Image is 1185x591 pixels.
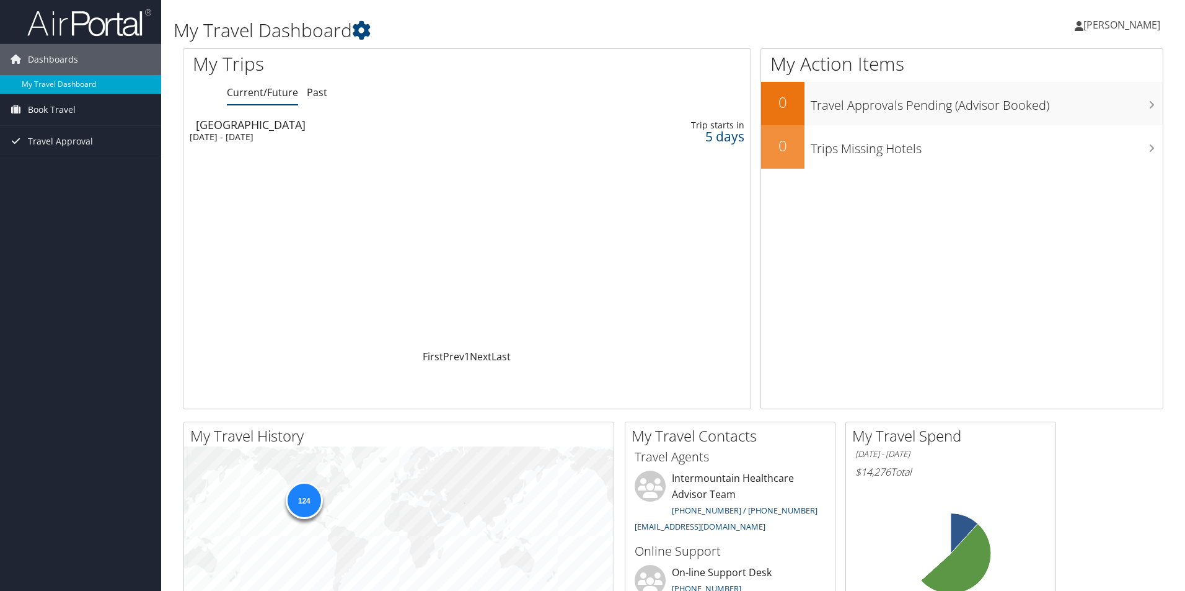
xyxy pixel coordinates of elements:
[811,91,1163,114] h3: Travel Approvals Pending (Advisor Booked)
[28,126,93,157] span: Travel Approval
[28,94,76,125] span: Book Travel
[635,448,826,466] h3: Travel Agents
[491,350,511,363] a: Last
[470,350,491,363] a: Next
[193,51,505,77] h1: My Trips
[27,8,151,37] img: airportal-logo.png
[635,521,765,532] a: [EMAIL_ADDRESS][DOMAIN_NAME]
[761,125,1163,169] a: 0Trips Missing Hotels
[635,543,826,560] h3: Online Support
[285,482,322,519] div: 124
[615,131,744,142] div: 5 days
[761,82,1163,125] a: 0Travel Approvals Pending (Advisor Booked)
[196,119,544,130] div: [GEOGRAPHIC_DATA]
[632,425,835,447] h2: My Travel Contacts
[307,86,327,99] a: Past
[672,505,817,516] a: [PHONE_NUMBER] / [PHONE_NUMBER]
[615,120,744,131] div: Trip starts in
[855,465,1046,479] h6: Total
[628,471,832,537] li: Intermountain Healthcare Advisor Team
[423,350,443,363] a: First
[1075,6,1173,43] a: [PERSON_NAME]
[852,425,1055,447] h2: My Travel Spend
[761,92,804,113] h2: 0
[855,465,891,479] span: $14,276
[190,425,614,447] h2: My Travel History
[1083,18,1160,32] span: [PERSON_NAME]
[761,135,804,156] h2: 0
[811,134,1163,158] h3: Trips Missing Hotels
[227,86,298,99] a: Current/Future
[174,17,840,43] h1: My Travel Dashboard
[190,131,537,143] div: [DATE] - [DATE]
[28,44,78,75] span: Dashboards
[443,350,464,363] a: Prev
[855,448,1046,460] h6: [DATE] - [DATE]
[464,350,470,363] a: 1
[761,51,1163,77] h1: My Action Items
